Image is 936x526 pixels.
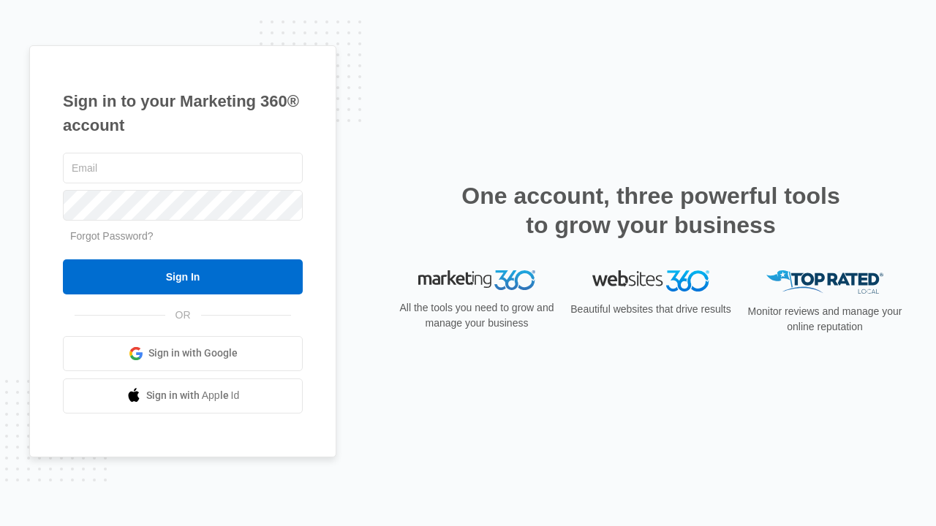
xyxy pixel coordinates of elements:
[148,346,238,361] span: Sign in with Google
[457,181,845,240] h2: One account, three powerful tools to grow your business
[395,300,559,331] p: All the tools you need to grow and manage your business
[63,89,303,137] h1: Sign in to your Marketing 360® account
[418,270,535,291] img: Marketing 360
[70,230,154,242] a: Forgot Password?
[63,336,303,371] a: Sign in with Google
[165,308,201,323] span: OR
[569,302,733,317] p: Beautiful websites that drive results
[743,304,907,335] p: Monitor reviews and manage your online reputation
[63,378,303,413] a: Sign in with Apple Id
[766,270,883,294] img: Top Rated Local
[146,388,240,403] span: Sign in with Apple Id
[592,270,709,291] img: Websites 360
[63,153,303,183] input: Email
[63,259,303,294] input: Sign In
